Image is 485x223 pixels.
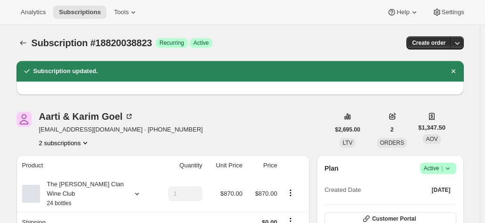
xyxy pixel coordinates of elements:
span: AOV [426,136,437,142]
h2: Subscription updated. [33,66,98,76]
div: The [PERSON_NAME] Clan Wine Club [40,180,125,208]
button: Product actions [39,138,90,148]
span: 2 [390,126,394,133]
th: Quantity [155,155,205,176]
button: $2,695.00 [330,123,366,136]
button: Product actions [283,188,298,198]
th: Unit Price [205,155,245,176]
small: 24 bottles [47,200,72,206]
span: [EMAIL_ADDRESS][DOMAIN_NAME] · [PHONE_NUMBER] [39,125,203,134]
th: Product [16,155,155,176]
span: Analytics [21,8,46,16]
span: Customer Portal [372,215,416,223]
button: Tools [108,6,144,19]
button: Create order [406,36,451,50]
button: Settings [427,6,470,19]
span: Create order [412,39,445,47]
button: Help [381,6,424,19]
span: LTV [343,140,353,146]
span: Active [424,164,453,173]
div: Aarti & Karim Goel [39,112,134,121]
h2: Plan [324,164,339,173]
span: $2,695.00 [335,126,360,133]
span: Settings [442,8,464,16]
span: [DATE] [432,186,451,194]
span: ORDERS [380,140,404,146]
button: Subscriptions [16,36,30,50]
span: $1,347.50 [418,123,445,132]
th: Price [245,155,280,176]
span: Subscriptions [59,8,101,16]
button: Dismiss notification [447,65,460,78]
span: Active [194,39,209,47]
span: Tools [114,8,129,16]
button: Subscriptions [53,6,106,19]
button: 2 [385,123,399,136]
span: | [441,165,443,172]
span: Aarti & Karim Goel [16,112,32,127]
span: Created Date [324,185,361,195]
span: $870.00 [255,190,277,197]
button: [DATE] [426,183,456,197]
span: Help [396,8,409,16]
button: Analytics [15,6,51,19]
span: Subscription #18820038823 [32,38,152,48]
span: $870.00 [220,190,242,197]
span: Recurring [160,39,184,47]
